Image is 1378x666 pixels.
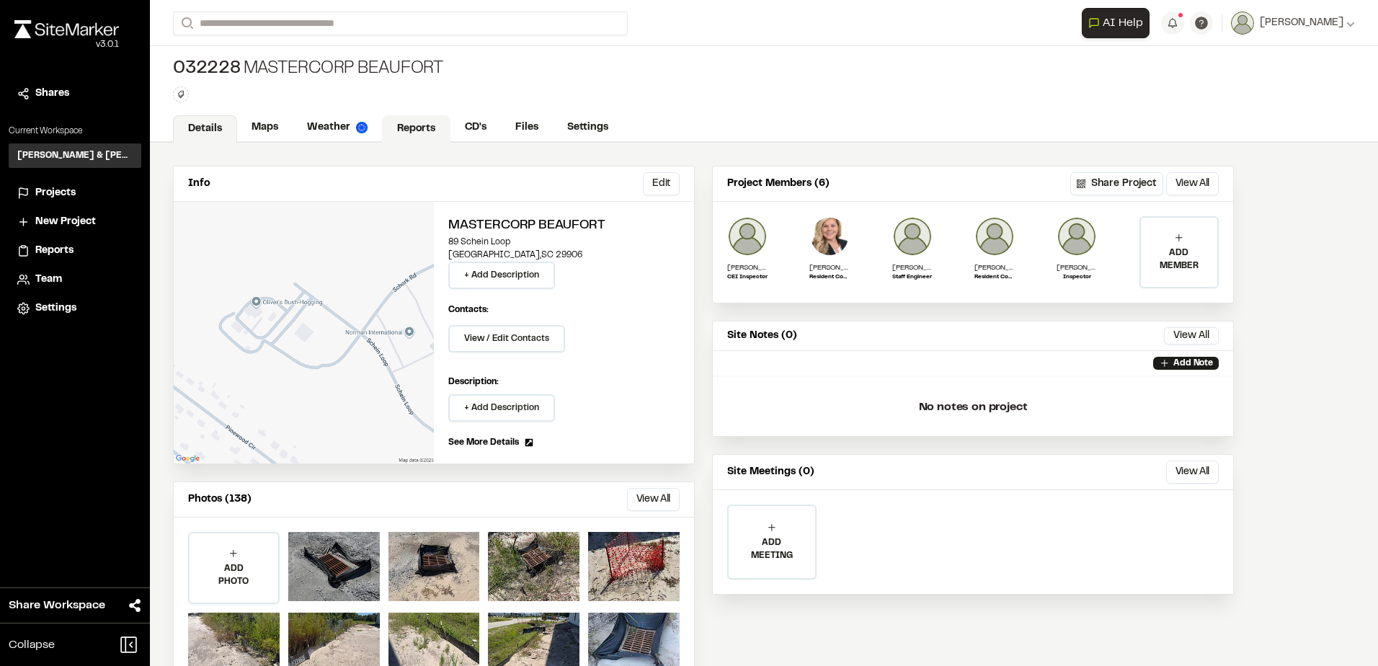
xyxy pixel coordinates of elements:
p: Photos (138) [188,492,252,507]
button: Edit [643,172,680,195]
span: Reports [35,243,74,259]
span: See More Details [448,436,519,449]
button: View All [1164,327,1219,345]
img: Zack Hutcherson [892,216,933,257]
button: + Add Description [448,262,555,289]
p: [PERSON_NAME] [727,262,768,273]
button: Share Project [1070,172,1163,195]
a: Files [501,114,553,141]
span: Projects [35,185,76,201]
span: AI Help [1103,14,1143,32]
span: Settings [35,301,76,316]
p: Inspector [1057,273,1097,282]
p: [GEOGRAPHIC_DATA] , SC 29906 [448,249,680,262]
img: rebrand.png [14,20,119,38]
p: Staff Engineer [892,273,933,282]
p: [PERSON_NAME] [974,262,1015,273]
span: Team [35,272,62,288]
p: Add Note [1173,357,1213,370]
button: View All [627,488,680,511]
p: [PERSON_NAME] [892,262,933,273]
p: CEI Inspector [727,273,768,282]
img: precipai.png [356,122,368,133]
img: Jeb Crews [1057,216,1097,257]
p: ADD MEMBER [1141,247,1217,272]
p: ADD PHOTO [190,562,278,588]
h3: [PERSON_NAME] & [PERSON_NAME] Inc. [17,149,133,162]
img: Joe Gillenwater [727,216,768,257]
a: Reports [382,115,450,143]
p: ADD MEETING [729,536,815,562]
p: Contacts: [448,303,489,316]
img: Lance Stroble [974,216,1015,257]
img: Elizabeth Sanders [809,216,850,257]
button: + Add Description [448,394,555,422]
a: Details [173,115,237,143]
img: User [1231,12,1254,35]
a: Reports [17,243,133,259]
button: Open AI Assistant [1082,8,1150,38]
h2: Mastercorp Beaufort [448,216,680,236]
button: [PERSON_NAME] [1231,12,1355,35]
a: Settings [553,114,623,141]
p: Current Workspace [9,125,141,138]
span: [PERSON_NAME] [1260,15,1343,31]
button: View / Edit Contacts [448,325,565,352]
p: 89 Schein Loop [448,236,680,249]
button: View All [1166,172,1219,195]
p: Description: [448,376,680,388]
p: Info [188,176,210,192]
button: Search [173,12,199,35]
button: View All [1166,461,1219,484]
p: Resident Construction Manager [809,273,850,282]
p: Site Meetings (0) [727,464,814,480]
p: [PERSON_NAME] [809,262,850,273]
span: Shares [35,86,69,102]
a: Team [17,272,133,288]
button: Edit Tags [173,86,189,102]
span: Share Workspace [9,597,105,614]
p: Project Members (6) [727,176,830,192]
p: [PERSON_NAME] [1057,262,1097,273]
span: Collapse [9,636,55,654]
a: Maps [237,114,293,141]
a: New Project [17,214,133,230]
span: New Project [35,214,96,230]
a: Shares [17,86,133,102]
p: No notes on project [724,384,1222,430]
p: Resident Construction Manager [974,273,1015,282]
a: Settings [17,301,133,316]
div: Oh geez...please don't... [14,38,119,51]
a: Projects [17,185,133,201]
span: 032228 [173,58,241,81]
div: Mastercorp Beaufort [173,58,443,81]
div: Open AI Assistant [1082,8,1155,38]
a: CD's [450,114,501,141]
a: Weather [293,114,382,141]
p: Site Notes (0) [727,328,797,344]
